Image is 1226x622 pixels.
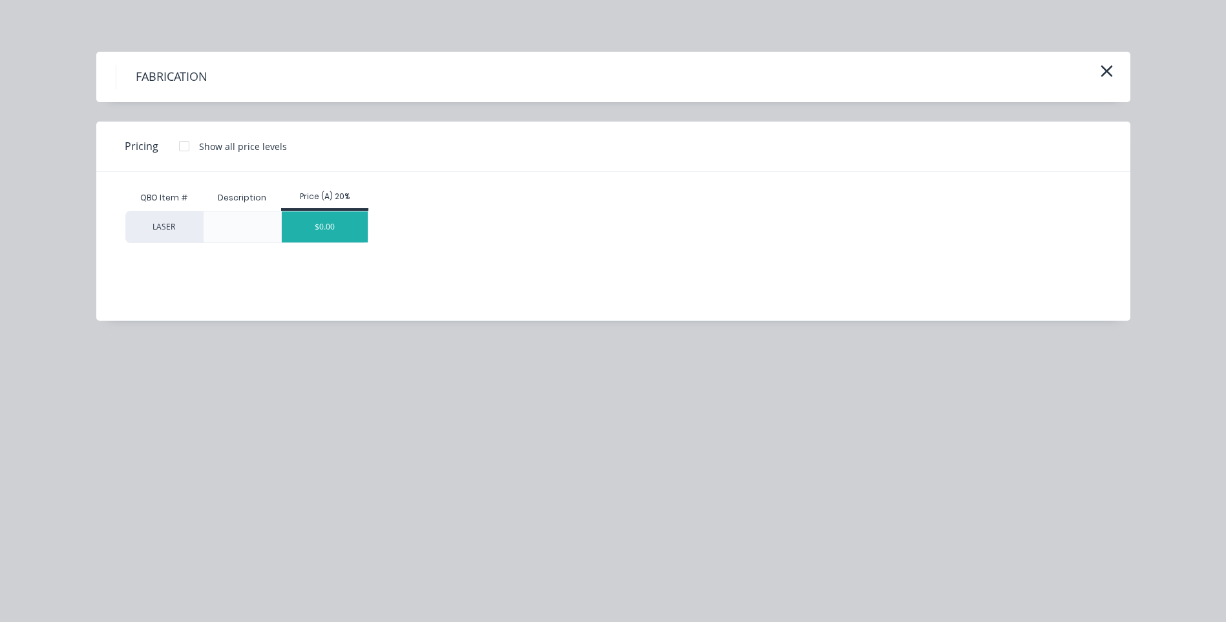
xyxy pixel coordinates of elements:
div: Price (A) 20% [281,191,368,202]
span: Pricing [125,138,158,154]
div: QBO Item # [125,185,203,211]
div: LASER [125,211,203,243]
div: $0.00 [282,211,368,242]
h4: FABRICATION [116,65,227,89]
div: Description [207,182,277,214]
div: Show all price levels [199,140,287,153]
